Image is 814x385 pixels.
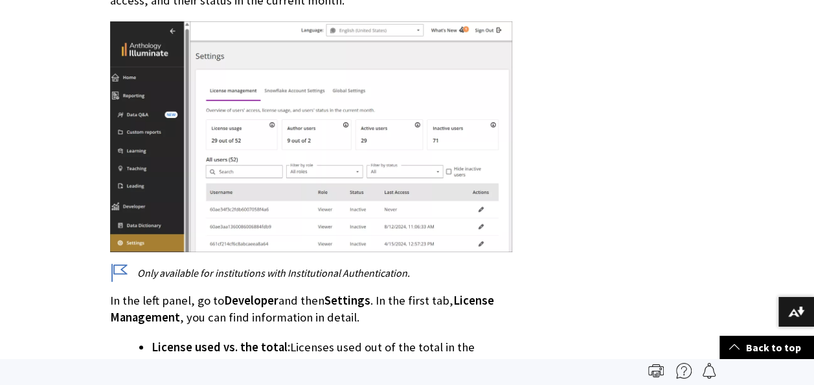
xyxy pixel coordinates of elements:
span: License used vs. the total: [152,340,290,355]
span: Settings [324,293,370,308]
img: Follow this page [701,363,717,379]
span: License Management [110,293,494,325]
img: License management tab in Settings [110,21,512,253]
span: Developer [224,293,278,308]
img: Print [648,363,664,379]
p: In the left panel, go to and then . In the first tab, , you can find information in detail. [110,292,512,326]
a: Back to top [719,336,814,360]
img: More help [676,363,692,379]
p: Only available for institutions with Institutional Authentication. [110,266,512,280]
